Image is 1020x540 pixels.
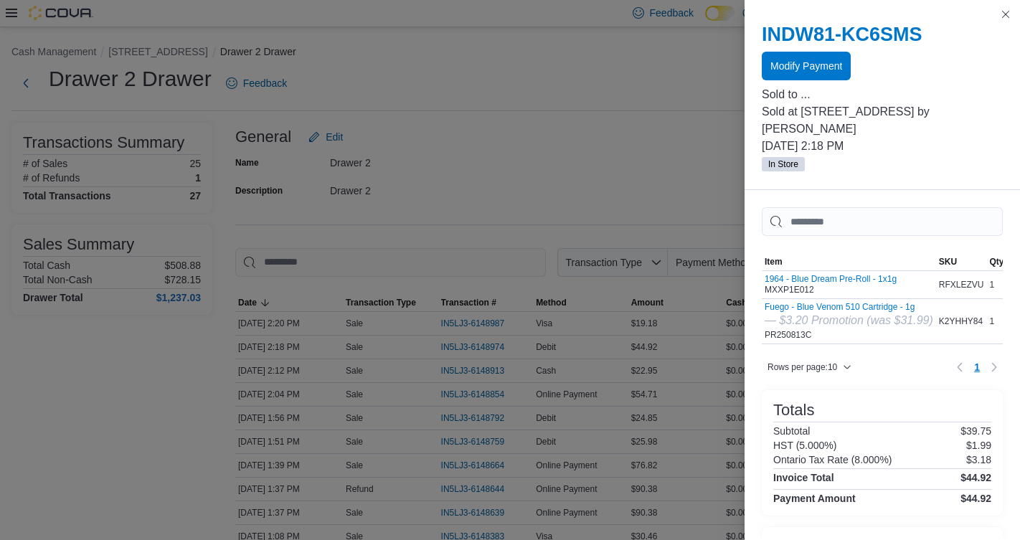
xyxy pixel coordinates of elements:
div: 1 [986,276,1006,293]
span: Rows per page : 10 [768,361,837,373]
button: Rows per page:10 [762,359,857,376]
div: PR250813C [765,302,933,341]
button: SKU [936,253,987,270]
div: — $3.20 Promotion (was $31.99) [765,312,933,329]
button: Next page [986,359,1003,376]
h6: HST (5.000%) [773,440,836,451]
p: $1.99 [966,440,991,451]
p: $39.75 [960,425,991,437]
button: Item [762,253,936,270]
span: Qty [989,256,1004,267]
p: [DATE] 2:18 PM [762,138,1003,155]
button: Page 1 of 1 [968,356,986,379]
button: 1964 - Blue Dream Pre-Roll - 1x1g [765,274,897,284]
span: K2YHHY84 [939,316,983,327]
button: Previous page [951,359,968,376]
input: This is a search bar. As you type, the results lower in the page will automatically filter. [762,207,1003,236]
button: Fuego - Blue Venom 510 Cartridge - 1g [765,302,933,312]
span: Modify Payment [770,59,842,73]
span: SKU [939,256,957,267]
p: Sold to ... [762,86,1003,103]
nav: Pagination for table: MemoryTable from EuiInMemoryTable [951,356,1003,379]
p: Sold at [STREET_ADDRESS] by [PERSON_NAME] [762,103,1003,138]
h6: Subtotal [773,425,810,437]
button: Modify Payment [762,52,851,80]
h4: $44.92 [960,493,991,504]
button: Qty [986,253,1006,270]
span: In Store [768,158,798,171]
span: In Store [762,157,805,171]
p: $3.18 [966,454,991,465]
span: Item [765,256,783,267]
button: Close this dialog [997,6,1014,23]
h4: $44.92 [960,472,991,483]
span: RFXLEZVU [939,279,984,290]
span: 1 [974,360,980,374]
h3: Totals [773,402,814,419]
ul: Pagination for table: MemoryTable from EuiInMemoryTable [968,356,986,379]
div: MXXP1E012 [765,274,897,295]
h6: Ontario Tax Rate (8.000%) [773,454,892,465]
h4: Payment Amount [773,493,856,504]
h2: INDW81-KC6SMS [762,23,1003,46]
h4: Invoice Total [773,472,834,483]
div: 1 [986,313,1006,330]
